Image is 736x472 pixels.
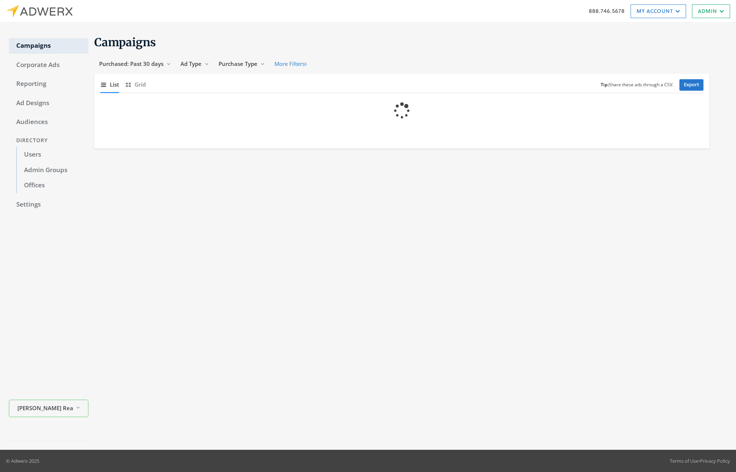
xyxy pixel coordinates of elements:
a: 888.746.5678 [589,7,625,15]
a: Settings [9,197,88,212]
a: Privacy Policy [700,458,730,464]
div: Directory [9,134,88,147]
button: List [100,77,119,93]
a: Admin [692,4,730,18]
button: Purchased: Past 30 days [94,57,176,71]
div: • [670,457,730,465]
span: List [110,80,119,89]
a: Export [679,79,703,91]
a: Users [16,147,88,163]
img: Adwerx [6,5,72,18]
a: Audiences [9,114,88,130]
small: Share these ads through a CSV. [601,81,673,88]
button: More Filters [270,57,311,71]
button: Purchase Type [214,57,270,71]
a: Terms of Use [670,458,698,464]
p: © Adwerx 2025 [6,457,39,465]
a: My Account [631,4,686,18]
span: Purchased: Past 30 days [99,60,163,67]
span: Purchase Type [219,60,257,67]
b: Tip: [601,81,609,88]
button: Ad Type [176,57,214,71]
a: Reporting [9,76,88,92]
span: [PERSON_NAME] Realty [17,404,73,412]
a: Corporate Ads [9,57,88,73]
button: Grid [125,77,146,93]
a: Admin Groups [16,163,88,178]
a: Offices [16,178,88,193]
button: [PERSON_NAME] Realty [9,400,88,417]
a: Campaigns [9,38,88,54]
a: Ad Designs [9,96,88,111]
span: Campaigns [94,35,156,49]
span: Ad Type [180,60,202,67]
span: Grid [135,80,146,89]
